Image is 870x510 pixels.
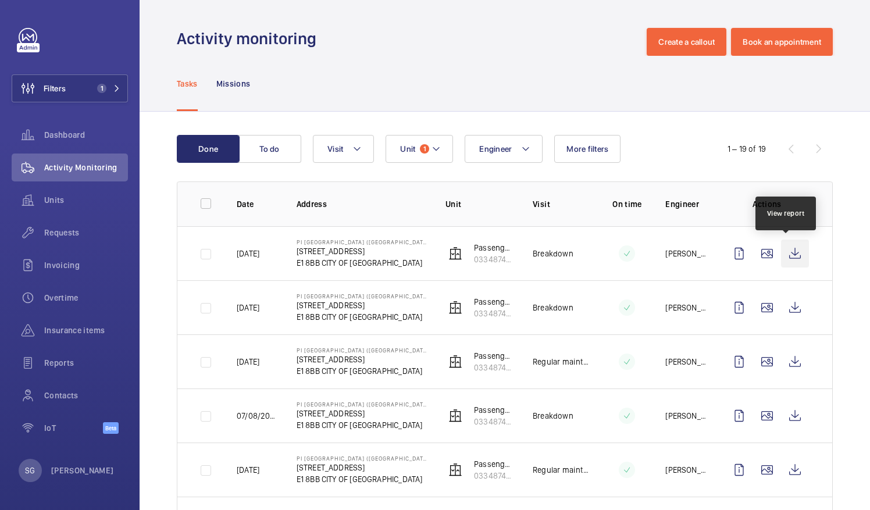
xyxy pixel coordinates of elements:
[448,355,462,369] img: elevator.svg
[533,410,573,422] p: Breakdown
[297,419,427,431] p: E1 8BB CITY OF [GEOGRAPHIC_DATA]
[237,198,278,210] p: Date
[474,242,514,254] p: Passenger Lift C3
[386,135,453,163] button: Unit1
[445,198,514,210] p: Unit
[313,135,374,163] button: Visit
[297,401,427,408] p: PI [GEOGRAPHIC_DATA] ([GEOGRAPHIC_DATA])
[12,74,128,102] button: Filters1
[665,198,707,210] p: Engineer
[177,28,323,49] h1: Activity monitoring
[474,362,514,373] p: 0334874584-2, LC15713/06
[533,356,589,368] p: Regular maintenance
[177,78,198,90] p: Tasks
[297,245,427,257] p: [STREET_ADDRESS]
[237,302,259,313] p: [DATE]
[665,410,707,422] p: [PERSON_NAME]
[665,302,707,313] p: [PERSON_NAME]
[297,257,427,269] p: E1 8BB CITY OF [GEOGRAPHIC_DATA]
[44,390,128,401] span: Contacts
[400,144,415,154] span: Unit
[297,198,427,210] p: Address
[44,162,128,173] span: Activity Monitoring
[44,259,128,271] span: Invoicing
[665,464,707,476] p: [PERSON_NAME]
[731,28,833,56] button: Book an appointment
[238,135,301,163] button: To do
[237,464,259,476] p: [DATE]
[51,465,114,476] p: [PERSON_NAME]
[474,308,514,319] p: 0334874584-2, LC15713/06
[44,357,128,369] span: Reports
[44,324,128,336] span: Insurance items
[327,144,343,154] span: Visit
[297,408,427,419] p: [STREET_ADDRESS]
[474,350,514,362] p: Passenger Lift C3
[647,28,726,56] button: Create a callout
[448,247,462,261] img: elevator.svg
[728,143,766,155] div: 1 – 19 of 19
[177,135,240,163] button: Done
[297,299,427,311] p: [STREET_ADDRESS]
[665,248,707,259] p: [PERSON_NAME]
[533,464,589,476] p: Regular maintenance
[297,347,427,354] p: PI [GEOGRAPHIC_DATA] ([GEOGRAPHIC_DATA])
[533,302,573,313] p: Breakdown
[448,301,462,315] img: elevator.svg
[237,356,259,368] p: [DATE]
[44,227,128,238] span: Requests
[297,473,427,485] p: E1 8BB CITY OF [GEOGRAPHIC_DATA]
[25,465,35,476] p: SG
[448,463,462,477] img: elevator.svg
[474,404,514,416] p: Passenger Lift C3
[607,198,647,210] p: On time
[474,416,514,427] p: 0334874584-2, LC15713/06
[44,194,128,206] span: Units
[44,292,128,304] span: Overtime
[297,311,427,323] p: E1 8BB CITY OF [GEOGRAPHIC_DATA]
[448,409,462,423] img: elevator.svg
[533,248,573,259] p: Breakdown
[465,135,543,163] button: Engineer
[479,144,512,154] span: Engineer
[533,198,589,210] p: Visit
[665,356,707,368] p: [PERSON_NAME]
[103,422,119,434] span: Beta
[44,422,103,434] span: IoT
[474,296,514,308] p: Passenger Lift C3
[297,365,427,377] p: E1 8BB CITY OF [GEOGRAPHIC_DATA]
[297,354,427,365] p: [STREET_ADDRESS]
[297,455,427,462] p: PI [GEOGRAPHIC_DATA] ([GEOGRAPHIC_DATA])
[725,198,809,210] p: Actions
[237,410,278,422] p: 07/08/2025
[44,129,128,141] span: Dashboard
[97,84,106,93] span: 1
[297,462,427,473] p: [STREET_ADDRESS]
[297,293,427,299] p: PI [GEOGRAPHIC_DATA] ([GEOGRAPHIC_DATA])
[554,135,621,163] button: More filters
[474,458,514,470] p: Passenger Lift C3
[474,470,514,482] p: 0334874584-2, LC15713/06
[44,83,66,94] span: Filters
[474,254,514,265] p: 0334874584-2, LC15713/06
[237,248,259,259] p: [DATE]
[216,78,251,90] p: Missions
[297,238,427,245] p: PI [GEOGRAPHIC_DATA] ([GEOGRAPHIC_DATA])
[420,144,429,154] span: 1
[767,208,805,219] div: View report
[566,144,608,154] span: More filters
